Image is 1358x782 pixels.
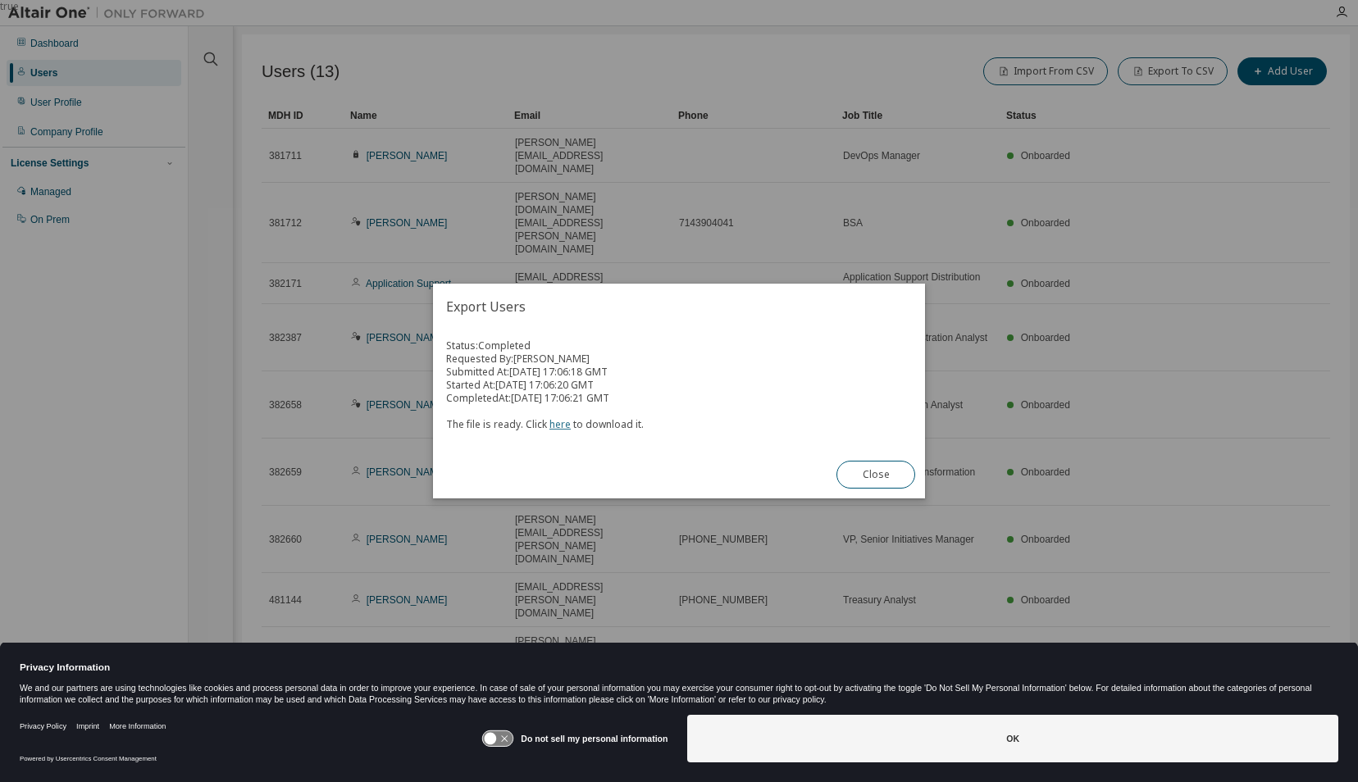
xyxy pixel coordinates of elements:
div: Status: Completed Requested By: [PERSON_NAME] Started At: [DATE] 17:06:20 GMT Completed At: [DATE... [446,339,912,431]
button: Close [836,461,915,489]
div: The file is ready. Click to download it. [446,405,912,431]
h2: Export Users [433,284,925,330]
a: here [549,417,571,431]
div: Submitted At: [DATE] 17:06:18 GMT [446,366,912,379]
